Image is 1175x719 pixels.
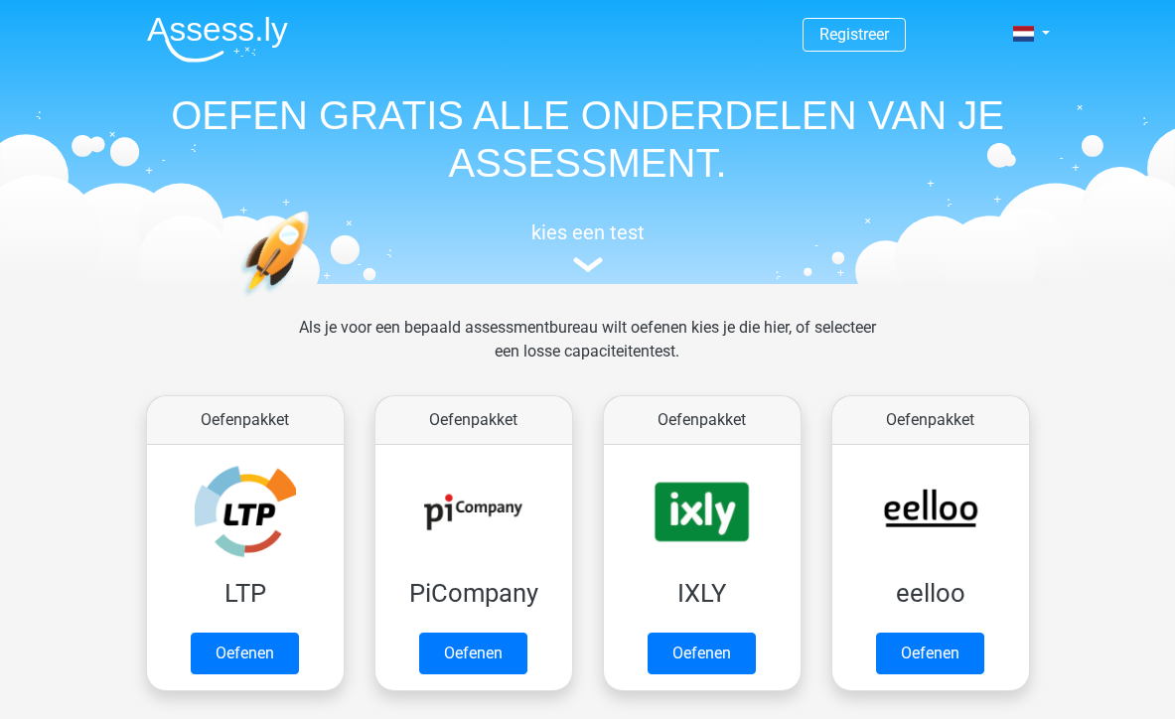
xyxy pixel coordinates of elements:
a: Oefenen [419,633,527,674]
div: Als je voor een bepaald assessmentbureau wilt oefenen kies je die hier, of selecteer een losse ca... [283,316,892,387]
a: Oefenen [648,633,756,674]
h1: OEFEN GRATIS ALLE ONDERDELEN VAN JE ASSESSMENT. [131,91,1045,187]
img: assessment [573,257,603,272]
img: oefenen [240,211,386,390]
a: Oefenen [876,633,984,674]
a: kies een test [131,220,1045,273]
a: Oefenen [191,633,299,674]
a: Registreer [819,25,889,44]
h5: kies een test [131,220,1045,244]
img: Assessly [147,16,288,63]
